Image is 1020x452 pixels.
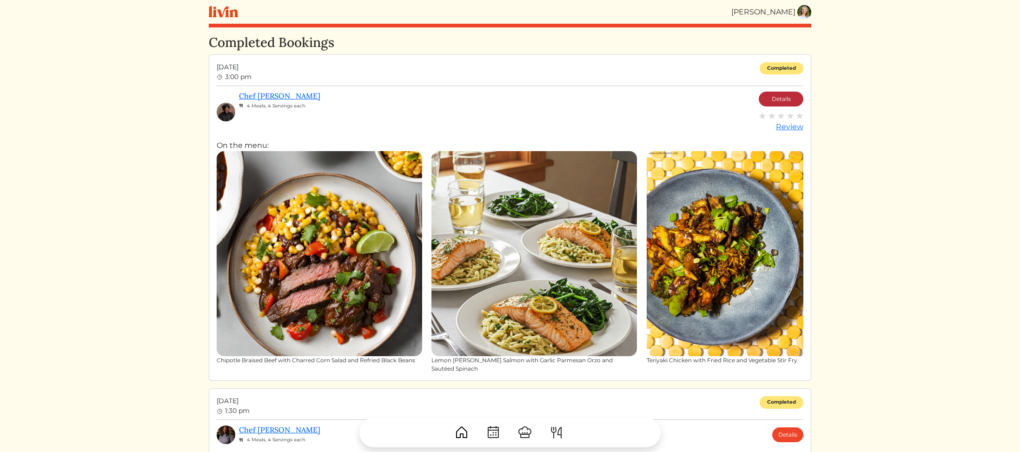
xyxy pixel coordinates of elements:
[225,73,252,81] span: 3:00 pm
[797,5,811,19] img: a889eb8ac75f3e9ca091f00328ba8a1d
[486,425,501,440] img: CalendarDots-5bcf9d9080389f2a281d69619e1c85352834be518fbc73d9501aef674afc0d57.svg
[431,151,637,373] a: Lemon [PERSON_NAME] Salmon with Garlic Parmesan Orzo and Sautéed Spinach
[217,140,803,373] div: On the menu:
[209,35,811,51] h3: Completed Bookings
[647,151,852,365] a: Teriyaki Chicken with Fried Rice and Vegetable Stir Fry
[517,425,532,440] img: ChefHat-a374fb509e4f37eb0702ca99f5f64f3b6956810f32a249b33092029f8484b388.svg
[431,356,637,373] div: Lemon [PERSON_NAME] Salmon with Garlic Parmesan Orzo and Sautéed Spinach
[787,112,794,120] img: gray_star-a9743cfc725de93cdbfd37d9aa5936eef818df36360e3832adb92d34c2242183.svg
[217,151,422,357] img: Chipotle Braised Beef with Charred Corn Salad and Refried Black Beans
[217,74,223,80] img: clock-b05ee3d0f9935d60bc54650fc25b6257a00041fd3bdc39e3e98414568feee22d.svg
[217,151,422,365] a: Chipotle Braised Beef with Charred Corn Salad and Refried Black Beans
[759,92,803,106] a: Details
[217,356,422,365] div: Chipotle Braised Beef with Charred Corn Salad and Refried Black Beans
[431,151,637,357] img: Lemon Dill Salmon with Garlic Parmesan Orzo and Sautéed Spinach
[760,396,803,409] div: Completed
[760,62,803,75] div: Completed
[777,112,785,120] img: gray_star-a9743cfc725de93cdbfd37d9aa5936eef818df36360e3832adb92d34c2242183.svg
[209,6,238,18] img: livin-logo-a0d97d1a881af30f6274990eb6222085a2533c92bbd1e4f22c21b4f0d0e3210c.svg
[549,425,564,440] img: ForkKnife-55491504ffdb50bab0c1e09e7649658475375261d09fd45db06cec23bce548bf.svg
[647,151,852,357] img: Teriyaki Chicken with Fried Rice and Vegetable Stir Fry
[759,110,803,133] a: Review
[647,356,852,365] div: Teriyaki Chicken with Fried Rice and Vegetable Stir Fry
[759,121,803,133] div: Review
[217,103,235,121] img: 7e09f0c309ce759c5d64cd0789ed5ef9
[217,408,223,415] img: clock-b05ee3d0f9935d60bc54650fc25b6257a00041fd3bdc39e3e98414568feee22d.svg
[731,7,795,18] div: [PERSON_NAME]
[217,62,252,72] span: [DATE]
[239,103,243,108] img: fork_knife_small-8e8c56121c6ac9ad617f7f0151facf9cb574b427d2b27dceffcaf97382ddc7e7.svg
[247,103,305,109] span: 4 Meals, 4 Servings each
[759,112,766,120] img: gray_star-a9743cfc725de93cdbfd37d9aa5936eef818df36360e3832adb92d34c2242183.svg
[796,112,803,120] img: gray_star-a9743cfc725de93cdbfd37d9aa5936eef818df36360e3832adb92d34c2242183.svg
[768,112,775,120] img: gray_star-a9743cfc725de93cdbfd37d9aa5936eef818df36360e3832adb92d34c2242183.svg
[225,406,250,415] span: 1:30 pm
[217,396,250,406] span: [DATE]
[239,91,320,100] a: Chef [PERSON_NAME]
[454,425,469,440] img: House-9bf13187bcbb5817f509fe5e7408150f90897510c4275e13d0d5fca38e0b5951.svg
